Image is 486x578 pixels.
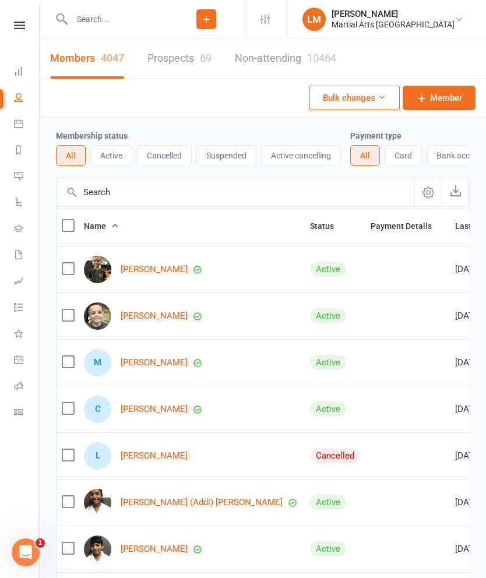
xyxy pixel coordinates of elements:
div: Active [310,262,346,277]
a: Member [403,86,476,110]
span: 1 [36,538,45,548]
input: Search [57,178,414,206]
a: [PERSON_NAME] [121,404,188,414]
a: People [14,86,40,112]
span: Name [84,221,119,231]
button: Active cancelling [261,145,341,166]
div: [PERSON_NAME] [332,9,455,19]
a: Prospects69 [147,38,212,79]
a: Calendar [14,112,40,138]
div: 4047 [101,52,124,64]
span: Member [430,91,462,105]
a: Class kiosk mode [14,400,40,427]
div: Active [310,308,346,323]
div: L [84,442,111,470]
div: M [84,349,111,376]
span: Status [310,221,347,231]
div: C [84,396,111,423]
a: [PERSON_NAME] [121,544,188,554]
iframe: Intercom live chat [12,538,40,566]
div: Active [310,355,346,370]
a: [PERSON_NAME] [121,311,188,321]
div: 10464 [307,52,336,64]
a: Dashboard [14,59,40,86]
div: 69 [200,52,212,64]
a: Non-attending10464 [235,38,336,79]
button: Suspended [196,145,256,166]
a: What's New [14,322,40,348]
input: Search... [68,11,167,27]
span: Payment Details [371,221,445,231]
a: Roll call kiosk mode [14,374,40,400]
button: Name [84,219,119,233]
a: Members4047 [50,38,124,79]
div: Active [310,495,346,510]
div: Martial Arts [GEOGRAPHIC_DATA] [332,19,455,30]
a: [PERSON_NAME] [121,451,188,461]
a: Reports [14,138,40,164]
label: Payment type [350,131,402,140]
a: [PERSON_NAME] (Addi) [PERSON_NAME] [121,498,283,507]
button: Cancelled [137,145,192,166]
a: [PERSON_NAME] [121,265,188,274]
button: Status [310,219,347,233]
div: Active [310,401,346,417]
button: Active [90,145,132,166]
button: Card [385,145,422,166]
a: Assessments [14,269,40,295]
a: General attendance kiosk mode [14,348,40,374]
button: Bulk changes [309,86,400,110]
div: Cancelled [310,448,360,463]
a: [PERSON_NAME] [121,358,188,368]
button: All [56,145,86,166]
div: Active [310,541,346,556]
button: All [350,145,380,166]
label: Membership status [56,131,128,140]
div: LM [302,8,326,31]
button: Payment Details [371,219,445,233]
